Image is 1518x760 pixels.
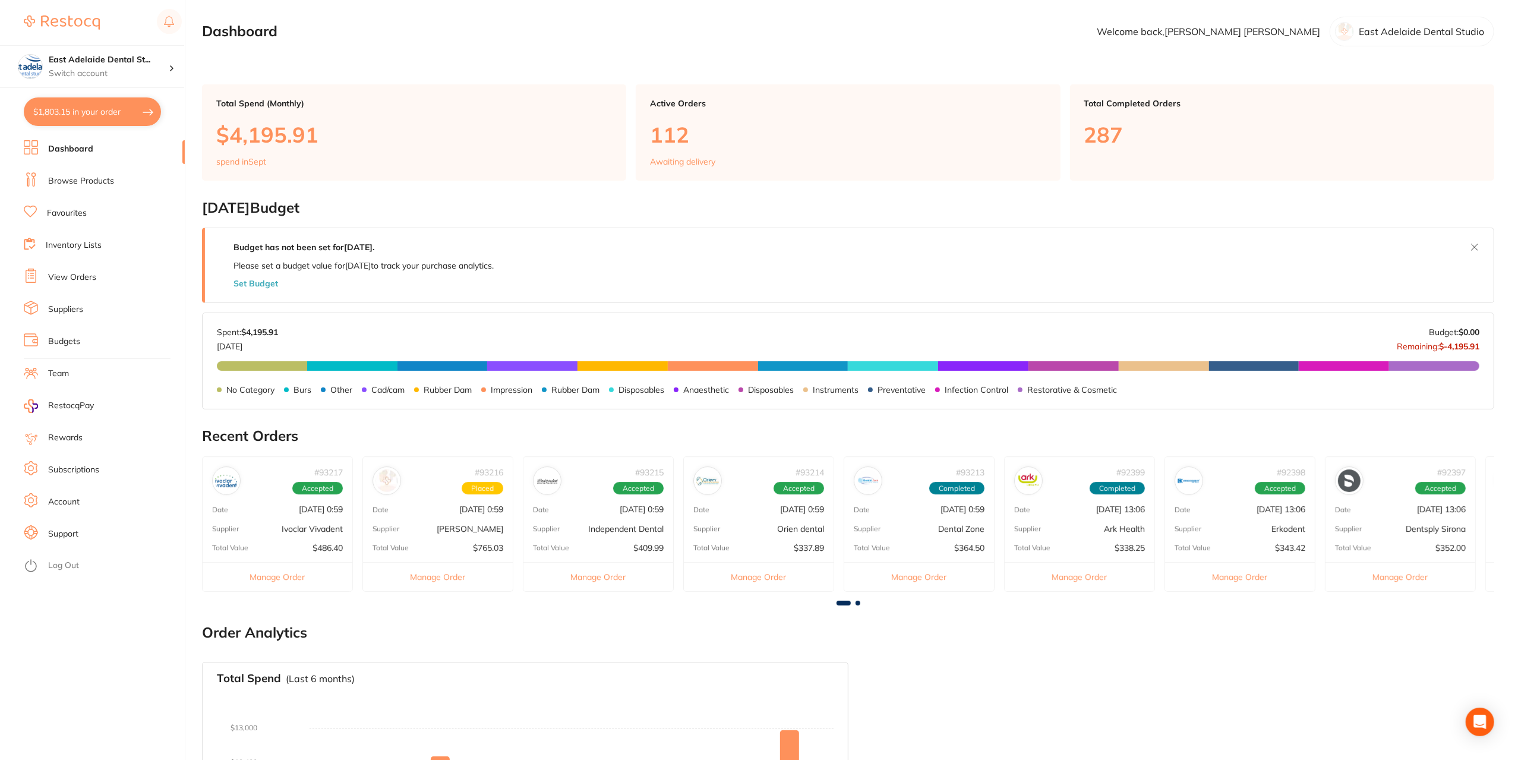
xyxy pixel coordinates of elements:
button: Manage Order [1005,562,1154,591]
button: Manage Order [523,562,673,591]
p: spend in Sept [216,157,266,166]
a: Team [48,368,69,380]
p: Supplier [533,524,560,532]
p: # 92397 [1437,467,1466,477]
p: Dental Zone [938,524,984,533]
img: Erkodent [1178,469,1200,492]
button: Log Out [24,557,181,576]
p: Total Value [854,543,890,551]
p: Date [533,505,549,513]
h3: Total Spend [217,672,281,685]
p: Supplier [693,524,720,532]
p: Supplier [1335,524,1362,532]
p: Total Value [1014,543,1050,551]
a: Dashboard [48,143,93,155]
p: Instruments [813,384,859,394]
p: $338.25 [1115,543,1145,552]
strong: $-4,195.91 [1439,341,1479,352]
a: Support [48,528,78,540]
a: Suppliers [48,304,83,316]
a: Account [48,496,80,508]
span: Accepted [613,481,664,494]
button: Manage Order [1165,562,1315,591]
p: Total Value [1335,543,1371,551]
p: $337.89 [794,543,824,552]
p: # 93213 [956,467,984,477]
p: [PERSON_NAME] [437,524,503,533]
a: Favourites [47,207,87,219]
p: [DATE] 13:06 [1257,504,1305,514]
p: No Category [226,384,274,394]
img: Restocq Logo [24,15,100,30]
p: Spent: [217,327,278,337]
p: Total Value [373,543,409,551]
span: Accepted [1255,481,1305,494]
p: [DATE] 13:06 [1417,504,1466,514]
span: Completed [929,481,984,494]
p: # 93215 [635,467,664,477]
p: Switch account [49,68,169,80]
p: Supplier [373,524,399,532]
img: RestocqPay [24,399,38,413]
p: # 93217 [314,467,343,477]
p: Date [373,505,389,513]
p: Ivoclar Vivadent [282,524,343,533]
span: Completed [1090,481,1145,494]
button: Manage Order [844,562,994,591]
span: Placed [462,481,503,494]
p: East Adelaide Dental Studio [1359,26,1484,37]
a: Rewards [48,432,83,444]
a: RestocqPay [24,399,94,413]
span: Accepted [1415,481,1466,494]
strong: Budget has not been set for [DATE] . [233,242,374,253]
p: Ark Health [1104,524,1145,533]
span: Accepted [774,481,824,494]
img: Ark Health [1017,469,1040,492]
p: [DATE] 0:59 [941,504,984,514]
a: Restocq Logo [24,9,100,36]
a: Total Spend (Monthly)$4,195.91spend inSept [202,84,626,181]
p: Disposables [748,384,794,394]
p: Supplier [1014,524,1041,532]
p: (Last 6 months) [286,673,355,684]
p: Supplier [1175,524,1201,532]
button: Manage Order [684,562,834,591]
p: Dentsply Sirona [1406,524,1466,533]
p: [DATE] 0:59 [780,504,824,514]
p: Rubber Dam [424,384,472,394]
p: Remaining: [1397,337,1479,351]
p: Please set a budget value for [DATE] to track your purchase analytics. [233,261,494,270]
p: Total Value [533,543,569,551]
p: Supplier [212,524,239,532]
p: Date [854,505,870,513]
a: Subscriptions [48,464,99,476]
p: [DATE] 0:59 [620,504,664,514]
p: Rubber Dam [551,384,599,394]
img: East Adelaide Dental Studio [18,55,42,78]
strong: $0.00 [1459,327,1479,338]
p: Restorative & Cosmetic [1027,384,1117,394]
p: Date [693,505,709,513]
p: $486.40 [313,543,343,552]
p: $352.00 [1435,543,1466,552]
p: Independent Dental [588,524,664,533]
button: $1,803.15 in your order [24,97,161,126]
a: Inventory Lists [46,239,102,251]
button: Manage Order [363,562,513,591]
strong: $4,195.91 [241,327,278,338]
p: Total Completed Orders [1084,99,1480,108]
p: Cad/cam [371,384,405,394]
img: Dental Zone [857,469,879,492]
p: # 93214 [796,467,824,477]
span: RestocqPay [48,400,94,412]
p: Infection Control [945,384,1008,394]
p: # 93216 [475,467,503,477]
img: Dentsply Sirona [1338,469,1361,492]
p: [DATE] [217,337,278,351]
h2: Dashboard [202,23,277,40]
p: $4,195.91 [216,122,612,147]
a: Log Out [48,560,79,572]
a: Active Orders112Awaiting delivery [636,84,1060,181]
p: Date [212,505,228,513]
h2: Recent Orders [202,428,1494,444]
